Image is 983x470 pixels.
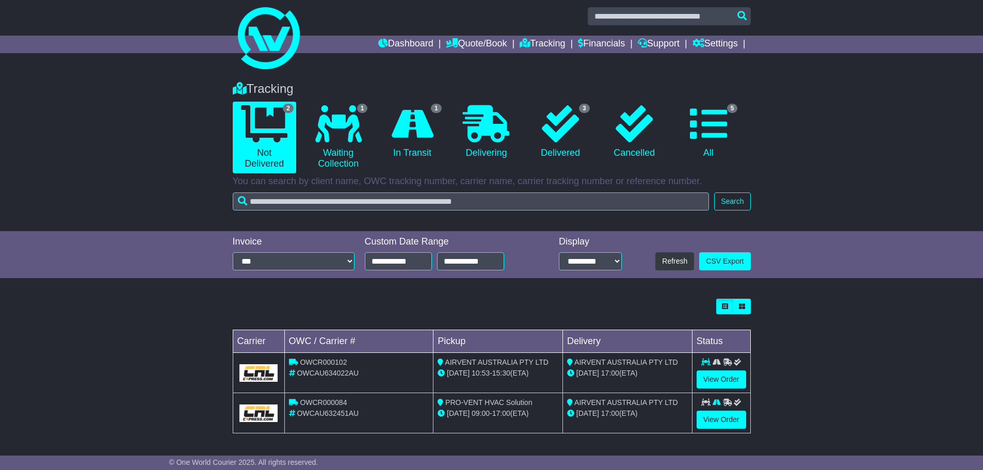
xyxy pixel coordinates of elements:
[438,368,558,379] div: - (ETA)
[520,36,565,53] a: Tracking
[433,330,563,353] td: Pickup
[638,36,680,53] a: Support
[300,398,347,407] span: OWCR000084
[559,236,622,248] div: Display
[380,102,444,163] a: 1 In Transit
[233,176,751,187] p: You can search by client name, OWC tracking number, carrier name, carrier tracking number or refe...
[284,330,433,353] td: OWC / Carrier #
[365,236,530,248] div: Custom Date Range
[297,369,359,377] span: OWCAU634022AU
[562,330,692,353] td: Delivery
[300,358,347,366] span: OWCR000102
[239,404,278,422] img: GetCarrierServiceLogo
[714,192,750,210] button: Search
[233,330,284,353] td: Carrier
[297,409,359,417] span: OWCAU632451AU
[307,102,370,173] a: 1 Waiting Collection
[601,369,619,377] span: 17:00
[283,104,294,113] span: 2
[692,330,750,353] td: Status
[676,102,740,163] a: 5 All
[727,104,738,113] span: 5
[601,409,619,417] span: 17:00
[492,369,510,377] span: 15:30
[699,252,750,270] a: CSV Export
[574,358,678,366] span: AIRVENT AUSTRALIA PTY LTD
[578,36,625,53] a: Financials
[239,364,278,382] img: GetCarrierServiceLogo
[431,104,442,113] span: 1
[447,409,470,417] span: [DATE]
[567,408,688,419] div: (ETA)
[446,36,507,53] a: Quote/Book
[579,104,590,113] span: 3
[233,236,354,248] div: Invoice
[603,102,666,163] a: Cancelled
[697,411,746,429] a: View Order
[697,370,746,388] a: View Order
[438,408,558,419] div: - (ETA)
[472,369,490,377] span: 10:53
[455,102,518,163] a: Delivering
[472,409,490,417] span: 09:00
[169,458,318,466] span: © One World Courier 2025. All rights reserved.
[357,104,368,113] span: 1
[492,409,510,417] span: 17:00
[445,358,548,366] span: AIRVENT AUSTRALIA PTY LTD
[576,369,599,377] span: [DATE]
[233,102,296,173] a: 2 Not Delivered
[576,409,599,417] span: [DATE]
[447,369,470,377] span: [DATE]
[528,102,592,163] a: 3 Delivered
[574,398,678,407] span: AIRVENT AUSTRALIA PTY LTD
[655,252,694,270] button: Refresh
[228,82,756,96] div: Tracking
[692,36,738,53] a: Settings
[378,36,433,53] a: Dashboard
[567,368,688,379] div: (ETA)
[445,398,532,407] span: PRO-VENT HVAC Solution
